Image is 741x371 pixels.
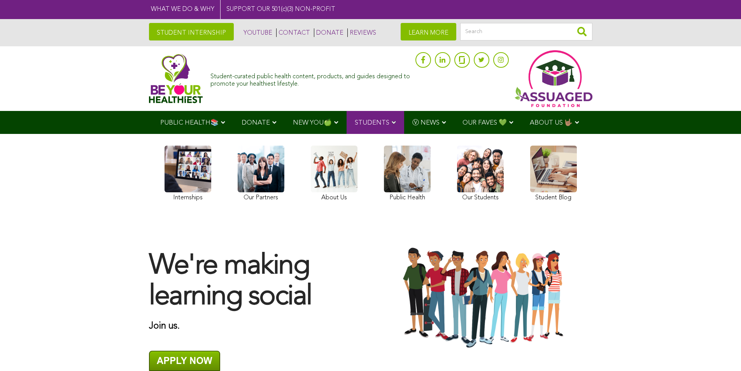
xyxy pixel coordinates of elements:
img: Group-Of-Students-Assuaged [378,246,592,350]
a: LEARN MORE [401,23,456,40]
span: Ⓥ NEWS [412,120,440,126]
span: PUBLIC HEALTH📚 [160,120,219,126]
img: glassdoor [459,56,464,64]
strong: Join us. [149,322,180,331]
div: Student-curated public health content, products, and guides designed to promote your healthiest l... [210,69,411,88]
img: Assuaged App [515,50,592,107]
span: ABOUT US 🤟🏽 [530,120,573,126]
a: REVIEWS [347,28,376,37]
iframe: Chat Widget [702,334,741,371]
img: Assuaged [149,54,203,103]
input: Search [460,23,592,40]
a: CONTACT [276,28,310,37]
a: YOUTUBE [242,28,272,37]
span: NEW YOU🍏 [293,120,332,126]
div: Navigation Menu [149,111,592,134]
span: STUDENTS [355,120,389,126]
h1: We're making learning social [149,251,363,313]
a: STUDENT INTERNSHIP [149,23,234,40]
span: OUR FAVES 💚 [462,120,507,126]
a: DONATE [314,28,343,37]
span: DONATE [242,120,270,126]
